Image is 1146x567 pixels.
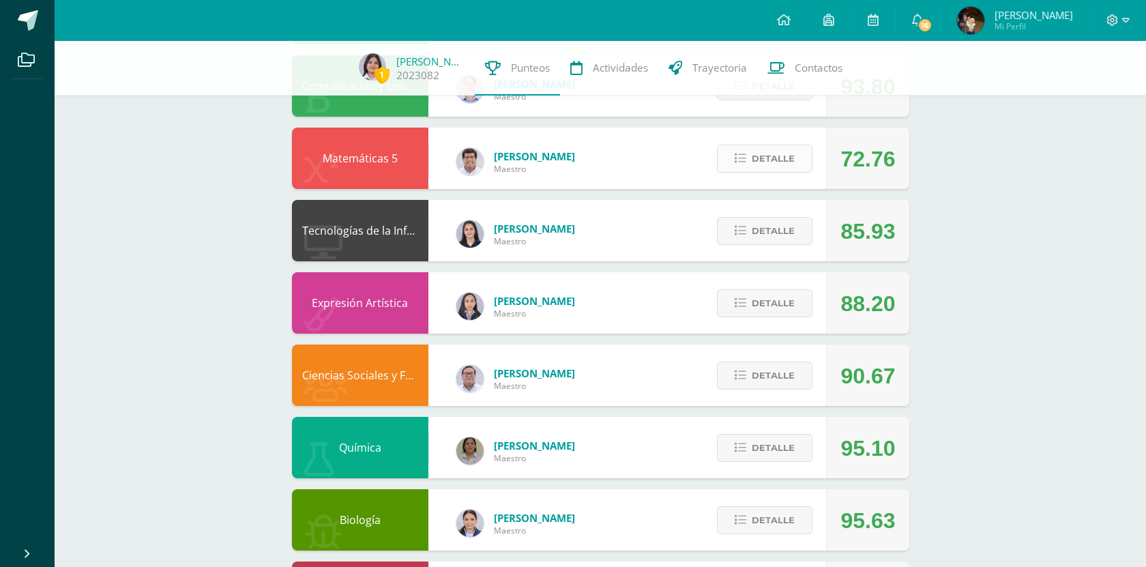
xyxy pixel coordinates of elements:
[494,452,575,464] span: Maestro
[374,66,390,83] span: 1
[717,217,812,245] button: Detalle
[292,128,428,189] div: Matemáticas 5
[494,91,575,102] span: Maestro
[840,128,895,190] div: 72.76
[359,53,386,81] img: 03773744133a1a822c6592f382b3e960.png
[292,489,428,551] div: Biología
[456,437,484,465] img: 3af43c4f3931345fadf8ce10480f33e2.png
[494,163,575,175] span: Maestro
[456,510,484,537] img: 855b3dd62270c154f2b859b7888d8297.png
[560,41,658,96] a: Actividades
[396,68,439,83] a: 2023082
[494,511,575,525] span: [PERSON_NAME]
[752,218,795,244] span: Detalle
[692,61,747,75] span: Trayectoria
[717,289,812,317] button: Detalle
[494,294,575,308] span: [PERSON_NAME]
[494,149,575,163] span: [PERSON_NAME]
[757,41,853,96] a: Contactos
[494,222,575,235] span: [PERSON_NAME]
[752,291,795,316] span: Detalle
[475,41,560,96] a: Punteos
[840,490,895,551] div: 95.63
[494,439,575,452] span: [PERSON_NAME]
[494,525,575,536] span: Maestro
[752,363,795,388] span: Detalle
[456,220,484,248] img: dbcf09110664cdb6f63fe058abfafc14.png
[840,201,895,262] div: 85.93
[456,365,484,392] img: 5778bd7e28cf89dedf9ffa8080fc1cd8.png
[995,20,1073,32] span: Mi Perfil
[795,61,842,75] span: Contactos
[917,18,932,33] span: 16
[752,508,795,533] span: Detalle
[511,61,550,75] span: Punteos
[752,435,795,461] span: Detalle
[840,273,895,334] div: 88.20
[456,293,484,320] img: 35694fb3d471466e11a043d39e0d13e5.png
[292,417,428,478] div: Química
[494,308,575,319] span: Maestro
[494,366,575,380] span: [PERSON_NAME]
[494,235,575,247] span: Maestro
[752,146,795,171] span: Detalle
[292,272,428,334] div: Expresión Artística
[957,7,984,34] img: 3253901197f0ee943ba451173f398f72.png
[292,345,428,406] div: Ciencias Sociales y Formación Ciudadana 5
[292,200,428,261] div: Tecnologías de la Información y la Comunicación 5
[840,418,895,479] div: 95.10
[658,41,757,96] a: Trayectoria
[995,8,1073,22] span: [PERSON_NAME]
[840,345,895,407] div: 90.67
[396,55,465,68] a: [PERSON_NAME]
[717,145,812,173] button: Detalle
[494,380,575,392] span: Maestro
[717,362,812,390] button: Detalle
[593,61,648,75] span: Actividades
[456,148,484,175] img: 01ec045deed16b978cfcd964fb0d0c55.png
[717,434,812,462] button: Detalle
[717,506,812,534] button: Detalle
